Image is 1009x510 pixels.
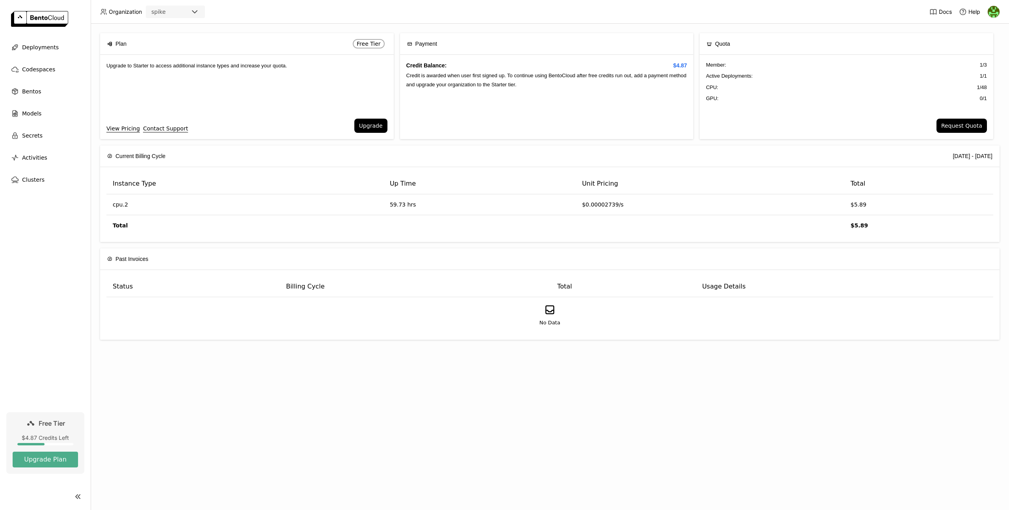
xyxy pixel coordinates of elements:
[13,434,78,441] div: $4.87 Credits Left
[6,150,84,166] a: Activities
[6,172,84,188] a: Clusters
[383,194,576,215] td: 59.73 hrs
[977,84,987,91] span: 1 / 48
[166,8,167,16] input: Selected spike.
[354,119,387,133] button: Upgrade
[280,276,551,297] th: Billing Cycle
[22,109,41,118] span: Models
[113,222,128,229] strong: Total
[22,175,45,184] span: Clusters
[953,152,992,160] div: [DATE] - [DATE]
[551,276,696,297] th: Total
[939,8,952,15] span: Docs
[6,61,84,77] a: Codespaces
[106,63,287,69] span: Upgrade to Starter to access additional instance types and increase your quota.
[6,39,84,55] a: Deployments
[22,65,55,74] span: Codespaces
[115,255,148,263] span: Past Invoices
[929,8,952,16] a: Docs
[106,194,383,215] td: cpu.2
[576,194,844,215] td: $0.00002739/s
[540,319,560,327] span: No Data
[968,8,980,15] span: Help
[6,106,84,121] a: Models
[706,72,753,80] span: Active Deployments :
[22,153,47,162] span: Activities
[143,124,188,133] a: Contact Support
[22,131,43,140] span: Secrets
[406,61,687,70] h4: Credit Balance:
[706,95,719,102] span: GPU:
[715,39,730,48] span: Quota
[106,276,280,297] th: Status
[844,194,993,215] td: $5.89
[980,72,987,80] span: 1 / 1
[109,8,142,15] span: Organization
[988,6,1000,18] img: Michael Gendy
[673,61,687,70] span: $4.87
[706,61,726,69] span: Member :
[22,43,59,52] span: Deployments
[39,419,65,427] span: Free Tier
[106,173,383,194] th: Instance Type
[844,173,993,194] th: Total
[106,124,140,133] a: View Pricing
[115,39,127,48] span: Plan
[6,128,84,143] a: Secrets
[959,8,980,16] div: Help
[696,276,993,297] th: Usage Details
[415,39,437,48] span: Payment
[576,173,844,194] th: Unit Pricing
[357,41,381,47] span: Free Tier
[383,173,576,194] th: Up Time
[151,8,166,16] div: spike
[406,73,687,87] span: Credit is awarded when user first signed up. To continue using BentoCloud after free credits run ...
[980,95,987,102] span: 0 / 1
[706,84,718,91] span: CPU:
[851,222,868,229] strong: $5.89
[980,61,987,69] span: 1 / 3
[22,87,41,96] span: Bentos
[115,152,166,160] span: Current Billing Cycle
[6,84,84,99] a: Bentos
[11,11,68,27] img: logo
[6,412,84,474] a: Free Tier$4.87 Credits LeftUpgrade Plan
[936,119,987,133] button: Request Quota
[13,452,78,467] button: Upgrade Plan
